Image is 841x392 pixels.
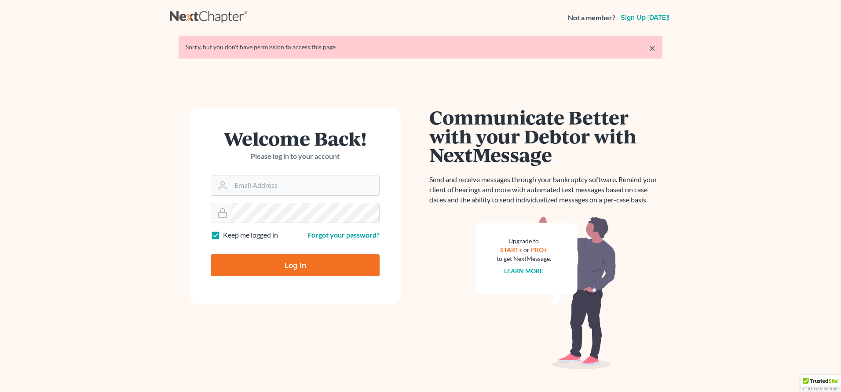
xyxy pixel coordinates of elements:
a: Learn more [505,267,544,275]
label: Keep me logged in [223,230,278,240]
div: to get NextMessage. [497,254,551,263]
input: Email Address [231,176,379,195]
span: or [524,246,530,253]
a: Sign up [DATE]! [619,14,671,21]
a: PRO+ [531,246,548,253]
div: Sorry, but you don't have permission to access this page [186,43,655,51]
strong: Not a member? [568,13,615,23]
img: nextmessage_bg-59042aed3d76b12b5cd301f8e5b87938c9018125f34e5fa2b7a6b67550977c72.svg [475,216,616,370]
a: START+ [501,246,523,253]
a: Forgot your password? [308,231,380,239]
h1: Welcome Back! [211,129,380,148]
h1: Communicate Better with your Debtor with NextMessage [429,108,662,164]
div: Upgrade to [497,237,551,245]
p: Send and receive messages through your bankruptcy software. Remind your client of hearings and mo... [429,175,662,205]
a: × [649,43,655,53]
input: Log In [211,254,380,276]
p: Please log in to your account [211,151,380,161]
div: TrustedSite Certified [801,375,841,392]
